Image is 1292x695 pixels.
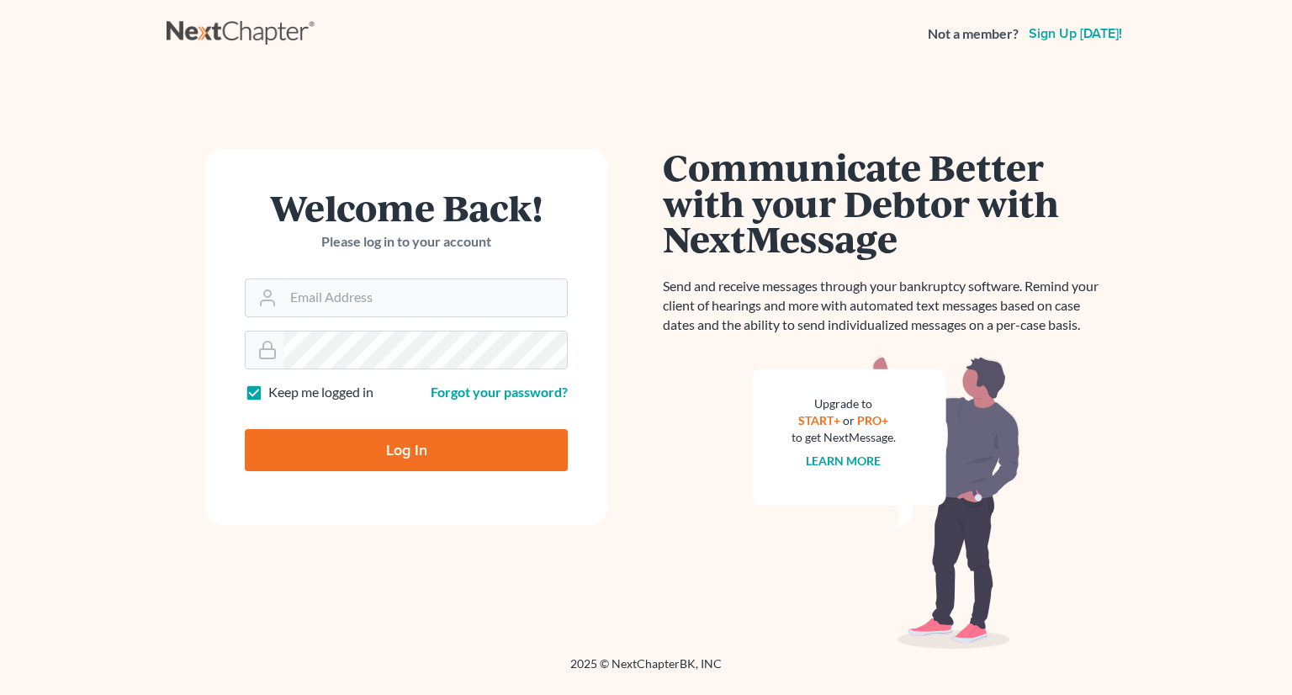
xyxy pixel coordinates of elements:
strong: Not a member? [928,24,1019,44]
label: Keep me logged in [268,383,373,402]
h1: Communicate Better with your Debtor with NextMessage [663,149,1109,257]
a: Sign up [DATE]! [1025,27,1125,40]
img: nextmessage_bg-59042aed3d76b12b5cd301f8e5b87938c9018125f34e5fa2b7a6b67550977c72.svg [751,355,1020,650]
span: or [844,413,855,427]
a: START+ [799,413,841,427]
p: Please log in to your account [245,232,568,252]
a: Learn more [807,454,882,468]
a: Forgot your password? [431,384,568,400]
div: 2025 © NextChapterBK, INC [167,655,1125,686]
p: Send and receive messages through your bankruptcy software. Remind your client of hearings and mo... [663,277,1109,335]
div: to get NextMessage. [792,429,896,446]
h1: Welcome Back! [245,189,568,225]
input: Log In [245,429,568,471]
input: Email Address [283,279,567,316]
div: Upgrade to [792,395,896,412]
a: PRO+ [858,413,889,427]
